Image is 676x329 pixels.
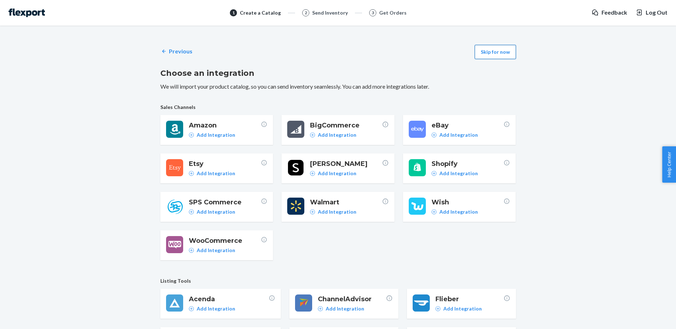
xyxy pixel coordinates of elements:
p: Add Integration [439,131,478,139]
span: Etsy [189,159,261,168]
span: Log Out [646,9,667,17]
span: Wish [432,198,504,207]
p: Add Integration [443,305,482,312]
button: Skip for now [475,45,516,59]
button: Help Center [662,146,676,183]
p: Add Integration [318,131,356,139]
a: Add Integration [189,305,235,312]
div: Create a Catalog [240,9,281,16]
p: We will import your product catalog, so you can send inventory seamlessly. You can add more integ... [160,83,516,91]
p: Add Integration [439,208,478,215]
span: [PERSON_NAME] [310,159,382,168]
span: Flieber [435,294,504,304]
p: Add Integration [197,208,235,215]
div: Get Orders [379,9,407,16]
a: Add Integration [435,305,482,312]
span: WooCommerce [189,236,261,245]
p: Add Integration [326,305,364,312]
h2: Choose an integration [160,68,516,79]
div: Send Inventory [312,9,348,16]
a: Add Integration [189,208,235,215]
a: Add Integration [189,131,235,139]
a: Add Integration [310,170,356,177]
p: Add Integration [197,170,235,177]
span: BigCommerce [310,121,382,130]
p: Add Integration [197,247,235,254]
a: Add Integration [310,208,356,215]
a: Feedback [592,9,627,17]
a: Add Integration [432,208,478,215]
a: Add Integration [432,131,478,139]
span: Walmart [310,198,382,207]
a: Add Integration [318,305,364,312]
p: Add Integration [318,208,356,215]
p: Add Integration [318,170,356,177]
span: Acenda [189,294,269,304]
span: 3 [372,10,374,16]
a: Add Integration [189,170,235,177]
a: Add Integration [310,131,356,139]
p: Add Integration [439,170,478,177]
button: Log Out [636,9,667,17]
a: Add Integration [432,170,478,177]
span: ChannelAdvisor [318,294,386,304]
span: Feedback [602,9,627,17]
p: Add Integration [197,131,235,139]
p: Previous [169,47,192,56]
span: Shopify [432,159,504,168]
span: 1 [232,10,235,16]
img: Flexport logo [9,9,45,17]
span: Sales Channels [160,104,516,111]
span: 2 [305,10,307,16]
a: Previous [160,47,192,56]
p: Add Integration [197,305,235,312]
span: SPS Commerce [189,198,261,207]
span: Amazon [189,121,261,130]
a: Add Integration [189,247,235,254]
span: Listing Tools [160,277,516,284]
span: eBay [432,121,504,130]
